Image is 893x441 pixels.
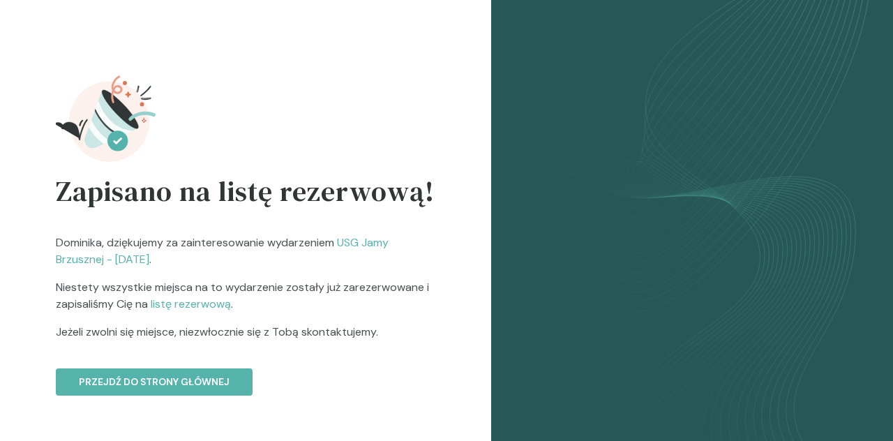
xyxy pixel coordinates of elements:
button: Przejdź do strony głównej [56,368,253,396]
h3: Zapisano na listę rezerwową! [56,170,435,223]
p: Dominika , dziękujemy za zainteresowanie wydarzeniem . [56,234,435,352]
img: registration_success.svg [56,68,158,170]
span: Jeżeli zwolni się miejsce, niezwłocznie się z Tobą skontaktujemy. [56,324,435,341]
span: Niestety wszystkie miejsca na to wydarzenie zostały już zarezerwowane i zapisaliśmy Cię na . [56,279,435,324]
a: Przejdź do strony głównej [56,352,435,396]
p: Przejdź do strony głównej [79,375,230,389]
span: listę rezerwową [151,297,231,311]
